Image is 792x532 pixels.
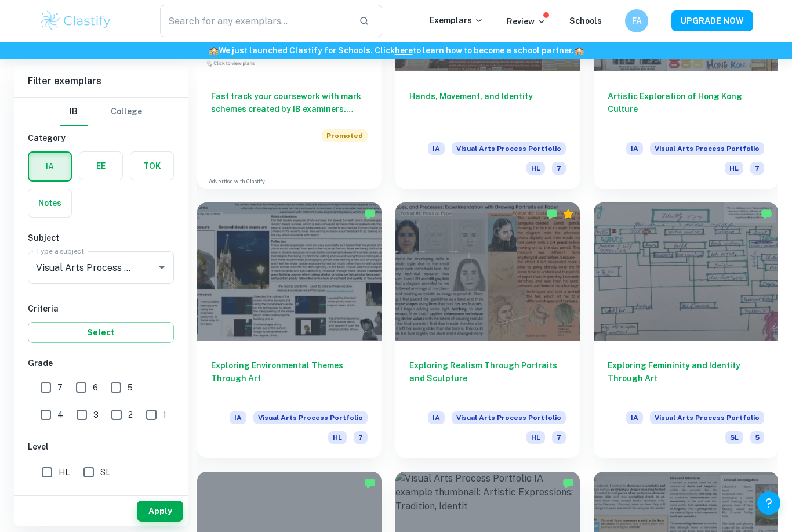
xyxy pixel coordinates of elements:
[28,440,174,453] h6: Level
[128,381,133,394] span: 5
[428,411,445,424] span: IA
[452,142,566,155] span: Visual Arts Process Portfolio
[630,15,644,27] h6: FA
[364,208,376,220] img: Marked
[328,431,347,444] span: HL
[160,5,350,37] input: Search for any exemplars...
[2,44,790,57] h6: We just launched Clastify for Schools. Click to learn how to become a school partner.
[750,431,764,444] span: 5
[757,491,780,515] button: Help and Feedback
[57,408,63,421] span: 4
[93,381,98,394] span: 6
[650,411,764,424] span: Visual Arts Process Portfolio
[562,208,574,220] div: Premium
[100,466,110,479] span: SL
[230,411,246,424] span: IA
[608,359,764,397] h6: Exploring Femininity and Identity Through Art
[395,46,413,55] a: here
[452,411,566,424] span: Visual Arts Process Portfolio
[93,408,99,421] span: 3
[29,153,71,180] button: IA
[28,357,174,370] h6: Grade
[197,202,382,458] a: Exploring Environmental Themes Through ArtIAVisual Arts Process PortfolioHL7
[28,132,174,144] h6: Category
[594,202,778,458] a: Exploring Femininity and Identity Through ArtIAVisual Arts Process PortfolioSL5
[574,46,584,55] span: 🏫
[507,15,546,28] p: Review
[608,90,764,128] h6: Artistic Exploration of Hong Kong Culture
[428,142,445,155] span: IA
[546,208,558,220] img: Marked
[409,359,566,397] h6: Exploring Realism Through Portraits and Sculpture
[137,501,183,522] button: Apply
[28,231,174,244] h6: Subject
[128,408,133,421] span: 2
[36,246,84,256] label: Type a subject
[60,98,142,126] div: Filter type choice
[211,90,368,115] h6: Fast track your coursework with mark schemes created by IB examiners. Upgrade now
[526,162,545,175] span: HL
[57,381,63,394] span: 7
[625,9,648,32] button: FA
[430,14,484,27] p: Exemplars
[725,162,743,175] span: HL
[626,142,643,155] span: IA
[60,98,88,126] button: IB
[569,16,602,26] a: Schools
[409,90,566,128] h6: Hands, Movement, and Identity
[28,189,71,217] button: Notes
[130,152,173,180] button: TOK
[552,431,566,444] span: 7
[526,431,545,444] span: HL
[111,98,142,126] button: College
[395,202,580,458] a: Exploring Realism Through Portraits and SculptureIAVisual Arts Process PortfolioHL7
[209,178,265,186] a: Advertise with Clastify
[750,162,764,175] span: 7
[28,302,174,315] h6: Criteria
[671,10,753,31] button: UPGRADE NOW
[154,259,170,276] button: Open
[28,322,174,343] button: Select
[209,46,219,55] span: 🏫
[253,411,368,424] span: Visual Arts Process Portfolio
[725,431,743,444] span: SL
[211,359,368,397] h6: Exploring Environmental Themes Through Art
[552,162,566,175] span: 7
[14,65,188,97] h6: Filter exemplars
[354,431,368,444] span: 7
[163,408,166,421] span: 1
[626,411,643,424] span: IA
[364,477,376,489] img: Marked
[761,208,772,220] img: Marked
[39,9,112,32] img: Clastify logo
[59,466,70,479] span: HL
[79,152,122,180] button: EE
[562,477,574,489] img: Marked
[650,142,764,155] span: Visual Arts Process Portfolio
[322,129,368,142] span: Promoted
